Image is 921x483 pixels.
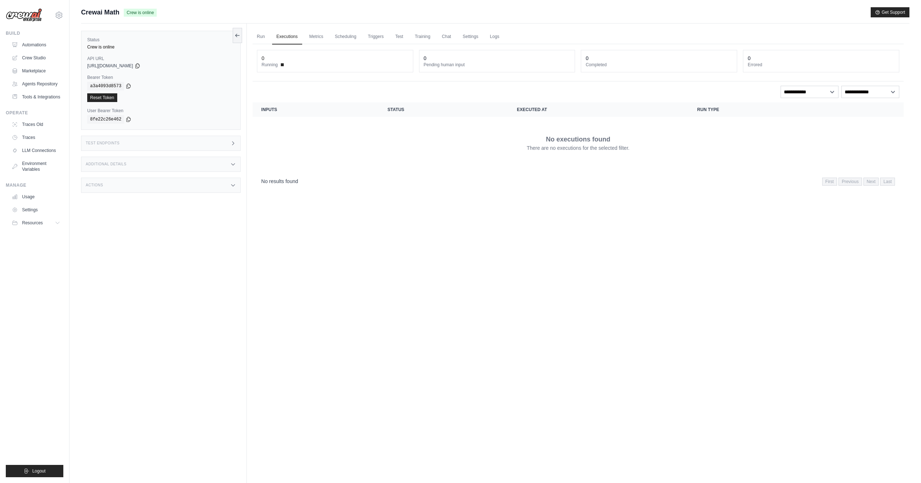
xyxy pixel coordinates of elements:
[364,29,388,45] a: Triggers
[87,115,124,124] code: 8fe22c26e462
[22,220,43,226] span: Resources
[379,102,508,117] th: Status
[6,110,63,116] div: Operate
[822,178,895,186] nav: Pagination
[9,145,63,156] a: LLM Connections
[253,29,269,45] a: Run
[546,134,610,144] p: No executions found
[748,55,751,62] div: 0
[81,7,119,17] span: Crewai Math
[880,178,895,186] span: Last
[9,78,63,90] a: Agents Repository
[253,102,904,190] section: Crew executions table
[86,183,103,187] h3: Actions
[6,465,63,477] button: Logout
[9,158,63,175] a: Environment Variables
[262,55,265,62] div: 0
[486,29,504,45] a: Logs
[124,9,157,17] span: Crew is online
[87,44,235,50] div: Crew is online
[586,62,732,68] dt: Completed
[87,82,124,90] code: a3a4093d8573
[9,65,63,77] a: Marketplace
[9,191,63,203] a: Usage
[586,55,588,62] div: 0
[871,7,909,17] button: Get Support
[391,29,407,45] a: Test
[6,182,63,188] div: Manage
[9,204,63,216] a: Settings
[689,102,838,117] th: Run Type
[262,62,278,68] span: Running
[6,30,63,36] div: Build
[424,62,571,68] dt: Pending human input
[9,52,63,64] a: Crew Studio
[527,144,629,152] p: There are no executions for the selected filter.
[508,102,688,117] th: Executed at
[86,141,120,145] h3: Test Endpoints
[6,8,42,22] img: Logo
[86,162,126,166] h3: Additional Details
[87,108,235,114] label: User Bearer Token
[438,29,455,45] a: Chat
[458,29,482,45] a: Settings
[9,39,63,51] a: Automations
[9,132,63,143] a: Traces
[32,468,46,474] span: Logout
[87,63,133,69] span: [URL][DOMAIN_NAME]
[863,178,879,186] span: Next
[410,29,435,45] a: Training
[261,178,298,185] p: No results found
[253,172,904,190] nav: Pagination
[9,119,63,130] a: Traces Old
[748,62,895,68] dt: Errored
[838,178,862,186] span: Previous
[253,102,379,117] th: Inputs
[424,55,427,62] div: 0
[305,29,328,45] a: Metrics
[87,56,235,62] label: API URL
[9,217,63,229] button: Resources
[330,29,360,45] a: Scheduling
[9,91,63,103] a: Tools & Integrations
[822,178,837,186] span: First
[87,37,235,43] label: Status
[87,93,117,102] a: Reset Token
[87,75,235,80] label: Bearer Token
[272,29,302,45] a: Executions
